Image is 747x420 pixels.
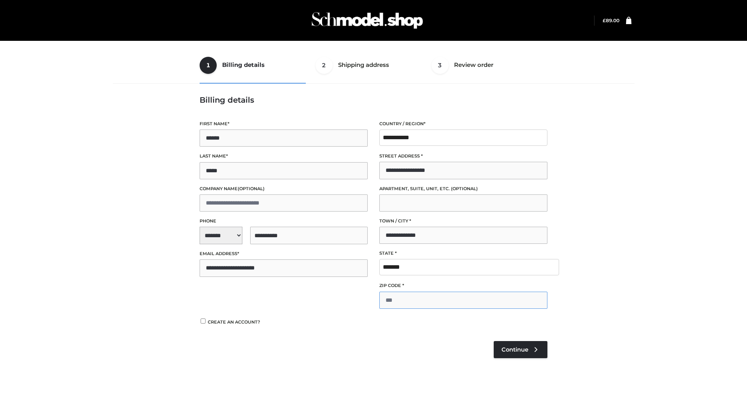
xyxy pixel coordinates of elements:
label: State [379,250,547,257]
span: (optional) [451,186,478,191]
h3: Billing details [200,95,547,105]
label: Company name [200,185,368,192]
label: Apartment, suite, unit, etc. [379,185,547,192]
span: Continue [502,346,528,353]
label: Town / City [379,217,547,225]
a: Continue [494,341,547,358]
bdi: 89.00 [603,17,619,23]
label: First name [200,120,368,128]
label: Email address [200,250,368,257]
input: Create an account? [200,318,207,324]
a: £89.00 [603,17,619,23]
label: Country / Region [379,120,547,128]
label: ZIP Code [379,282,547,289]
label: Phone [200,217,368,225]
span: (optional) [238,186,265,191]
label: Street address [379,152,547,160]
span: £ [603,17,606,23]
span: Create an account? [208,319,260,325]
img: Schmodel Admin 964 [309,5,426,36]
label: Last name [200,152,368,160]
